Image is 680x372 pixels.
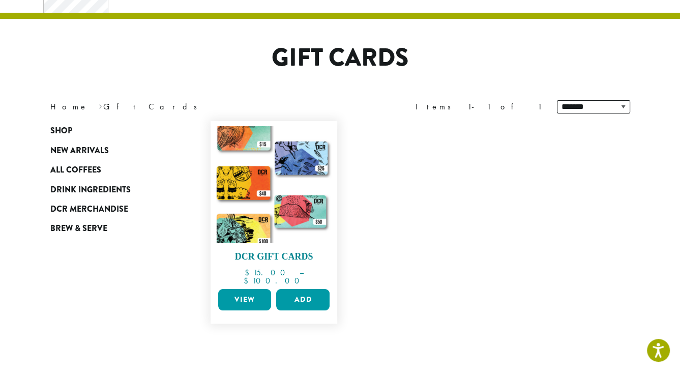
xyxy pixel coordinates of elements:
[216,251,333,263] h4: DCR Gift Cards
[244,275,252,286] span: $
[50,222,107,235] span: Brew & Serve
[50,121,172,140] a: Shop
[276,289,330,310] button: Add
[50,101,88,112] a: Home
[50,164,101,177] span: All Coffees
[50,141,172,160] a: New Arrivals
[299,267,303,278] span: –
[50,219,172,238] a: Brew & Serve
[50,184,131,196] span: Drink Ingredients
[50,125,72,137] span: Shop
[215,126,332,243] img: Gift-Cards-Available-470-x-600-300x300.png
[244,267,289,278] bdi: 15.00
[50,180,172,199] a: Drink Ingredients
[50,199,172,219] a: DCR Merchandise
[50,145,109,157] span: New Arrivals
[216,126,333,285] a: DCR Gift Cards
[416,101,542,113] div: Items 1-1 of 1
[99,97,102,113] span: ›
[50,203,128,216] span: DCR Merchandise
[50,160,172,180] a: All Coffees
[244,267,253,278] span: $
[43,43,638,73] h1: Gift Cards
[244,275,304,286] bdi: 100.00
[218,289,272,310] a: View
[50,101,325,113] nav: Breadcrumb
